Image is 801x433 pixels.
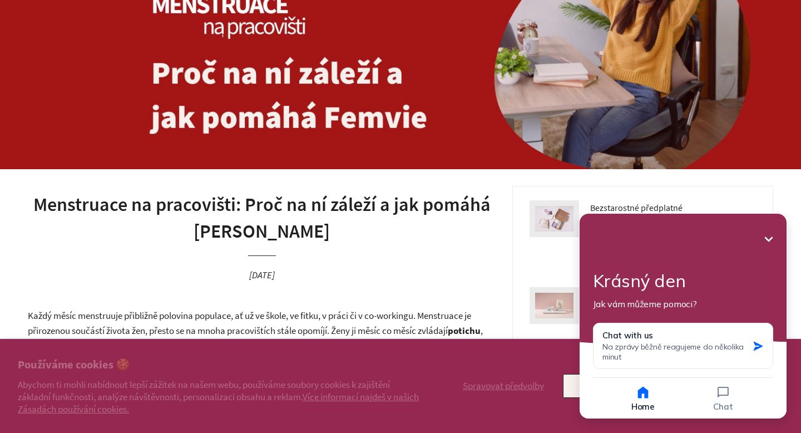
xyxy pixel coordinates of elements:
[448,324,481,337] strong: potichu
[28,308,496,367] p: Každý měsíc menstruuje přibližně polovina populace, ať už ve škole, ve fitku, v práci či v co-wor...
[18,378,422,415] p: Abychom ti mohli nabídnout lepší zážitek na našem webu, používáme soubory cookies k zajištění zák...
[461,374,546,397] button: Spravovat předvolby
[463,380,544,392] span: Spravovat předvolby
[249,269,275,281] time: [DATE]
[28,191,496,244] h1: Menstruace na pracovišti: Proč na ní záleží a jak pomáhá [PERSON_NAME]
[18,357,422,373] h2: Používáme cookies 🍪
[563,374,662,397] button: Přijmout vše
[18,391,419,415] a: Více informací najdeš v našich Zásadách používání cookies.
[565,200,801,433] iframe: Tidio Chat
